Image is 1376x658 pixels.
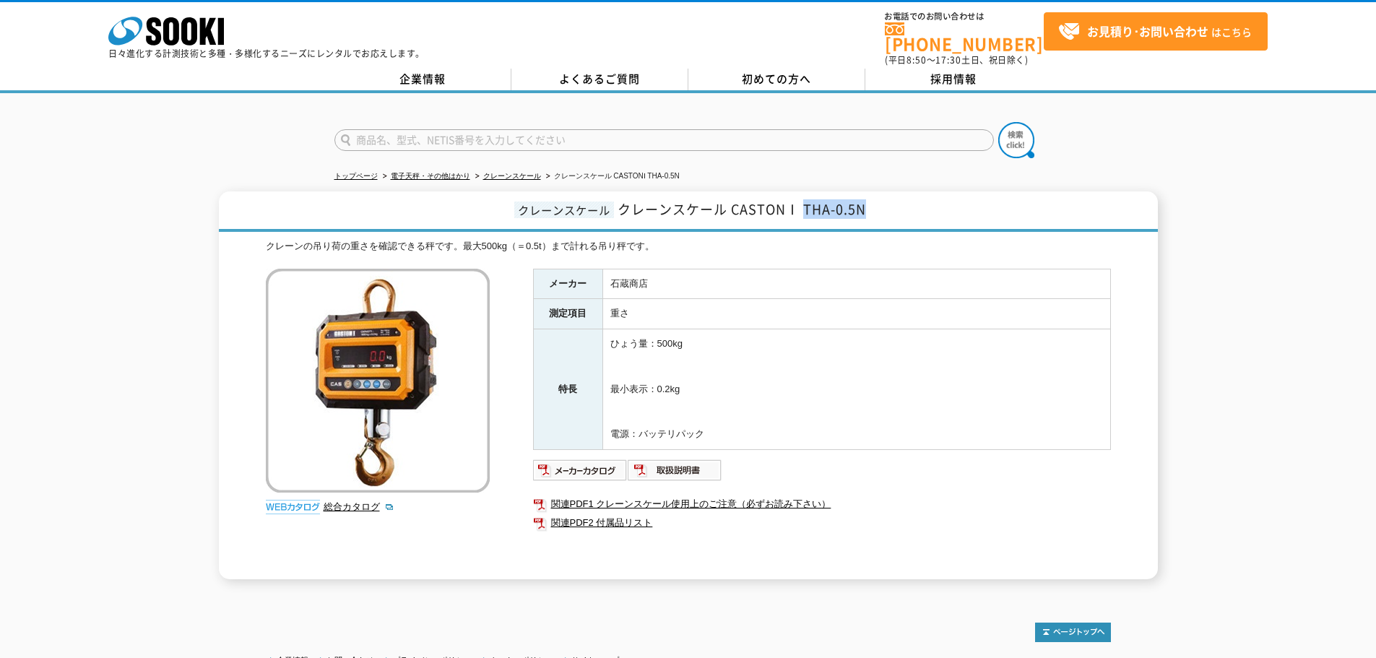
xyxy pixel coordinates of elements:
[533,495,1111,514] a: 関連PDF1 クレーンスケール使用上のご注意（必ずお読み下さい）
[533,329,602,450] th: 特長
[266,500,320,514] img: webカタログ
[998,122,1034,158] img: btn_search.png
[1058,21,1252,43] span: はこちら
[108,49,425,58] p: 日々進化する計測技術と多種・多様化するニーズにレンタルでお応えします。
[514,202,614,218] span: クレーンスケール
[543,169,680,184] li: クレーンスケール CASTONⅠ THA-0.5N
[906,53,927,66] span: 8:50
[533,459,628,482] img: メーカーカタログ
[935,53,961,66] span: 17:30
[885,12,1044,21] span: お電話でのお問い合わせは
[511,69,688,90] a: よくあるご質問
[865,69,1042,90] a: 採用情報
[1087,22,1208,40] strong: お見積り･お問い合わせ
[1035,623,1111,642] img: トップページへ
[334,69,511,90] a: 企業情報
[483,172,541,180] a: クレーンスケール
[618,199,866,219] span: クレーンスケール CASTONⅠ THA-0.5N
[742,71,811,87] span: 初めての方へ
[533,468,628,479] a: メーカーカタログ
[1044,12,1268,51] a: お見積り･お問い合わせはこちら
[885,22,1044,52] a: [PHONE_NUMBER]
[602,329,1110,450] td: ひょう量：500kg 最小表示：0.2kg 電源：バッテリパック
[688,69,865,90] a: 初めての方へ
[334,172,378,180] a: トップページ
[533,299,602,329] th: 測定項目
[334,129,994,151] input: 商品名、型式、NETIS番号を入力してください
[533,269,602,299] th: メーカー
[533,514,1111,532] a: 関連PDF2 付属品リスト
[628,468,722,479] a: 取扱説明書
[628,459,722,482] img: 取扱説明書
[391,172,470,180] a: 電子天秤・その他はかり
[266,269,490,493] img: クレーンスケール CASTONⅠ THA-0.5N
[324,501,394,512] a: 総合カタログ
[602,299,1110,329] td: 重さ
[602,269,1110,299] td: 石蔵商店
[266,239,1111,254] div: クレーンの吊り荷の重さを確認できる秤です。最大500kg（＝0.5t）まで計れる吊り秤です。
[885,53,1028,66] span: (平日 ～ 土日、祝日除く)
